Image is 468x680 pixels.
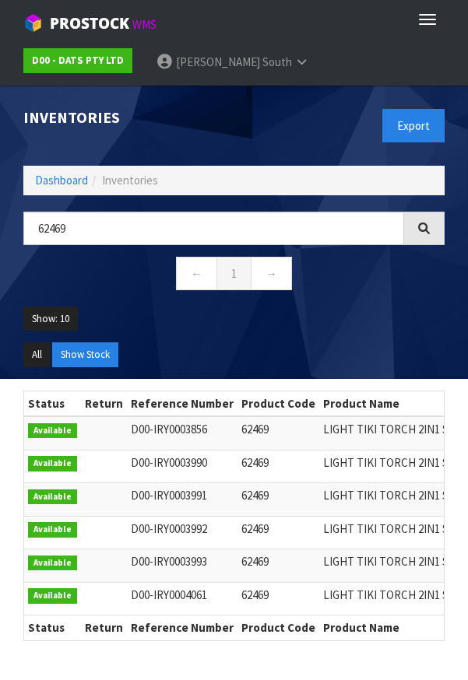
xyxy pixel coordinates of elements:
[32,54,124,67] strong: D00 - DATS PTY LTD
[127,582,238,615] td: D00-IRY0004061
[238,416,319,450] td: 62469
[28,556,77,571] span: Available
[28,456,77,471] span: Available
[35,173,88,188] a: Dashboard
[132,17,157,32] small: WMS
[127,549,238,583] td: D00-IRY0003993
[238,615,319,640] th: Product Code
[102,173,158,188] span: Inventories
[127,450,238,483] td: D00-IRY0003990
[52,342,118,367] button: Show Stock
[81,391,127,416] th: Return
[238,391,319,416] th: Product Code
[238,549,319,583] td: 62469
[176,257,217,290] a: ←
[262,54,292,69] span: South
[23,109,223,126] h1: Inventories
[238,516,319,549] td: 62469
[23,342,51,367] button: All
[28,423,77,439] span: Available
[176,54,260,69] span: [PERSON_NAME]
[23,212,404,245] input: Search inventories
[382,109,445,142] button: Export
[127,416,238,450] td: D00-IRY0003856
[238,483,319,517] td: 62469
[127,483,238,517] td: D00-IRY0003991
[81,615,127,640] th: Return
[251,257,292,290] a: →
[23,307,78,331] button: Show: 10
[28,588,77,604] span: Available
[127,615,238,640] th: Reference Number
[28,489,77,505] span: Available
[127,516,238,549] td: D00-IRY0003992
[24,391,81,416] th: Status
[23,48,132,73] a: D00 - DATS PTY LTD
[50,13,129,33] span: ProStock
[23,13,43,33] img: cube-alt.png
[127,391,238,416] th: Reference Number
[23,257,445,295] nav: Page navigation
[216,257,252,290] a: 1
[24,615,81,640] th: Status
[238,582,319,615] td: 62469
[238,450,319,483] td: 62469
[28,522,77,538] span: Available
